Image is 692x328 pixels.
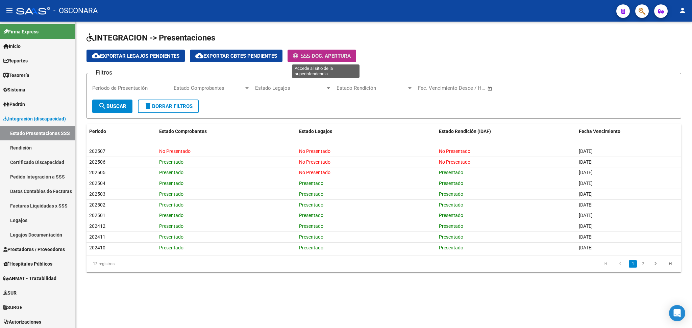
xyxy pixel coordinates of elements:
span: Estado Comprobantes [174,85,244,91]
mat-icon: cloud_download [92,52,100,60]
span: 202507 [89,148,105,154]
span: [DATE] [579,170,593,175]
span: Estado Rendición (IDAF) [439,129,491,134]
span: 202410 [89,245,105,250]
span: Presentado [299,213,323,218]
span: Estado Legajos [255,85,325,91]
button: Open calendar [486,85,494,92]
span: 202503 [89,191,105,197]
button: Buscar [92,100,132,113]
a: 2 [639,260,647,268]
h3: Filtros [92,68,116,77]
span: Presentado [159,170,183,175]
datatable-header-cell: Periodo [86,124,156,139]
div: 13 registros [86,255,204,272]
span: Presentado [159,191,183,197]
input: Fecha inicio [418,85,445,91]
span: Sistema [3,86,25,93]
datatable-header-cell: Estado Comprobantes [156,124,296,139]
span: Presentado [159,234,183,240]
span: Presentado [299,223,323,229]
span: No Presentado [299,159,330,165]
span: Fecha Vencimiento [579,129,620,134]
span: [DATE] [579,234,593,240]
a: go to first page [599,260,612,268]
a: 1 [629,260,637,268]
span: 202504 [89,181,105,186]
span: Presentado [439,234,463,240]
datatable-header-cell: Fecha Vencimiento [576,124,681,139]
span: 202505 [89,170,105,175]
span: ANMAT - Trazabilidad [3,275,56,282]
span: [DATE] [579,191,593,197]
span: Tesorería [3,72,29,79]
span: No Presentado [439,159,470,165]
span: Presentado [159,202,183,208]
span: Estado Legajos [299,129,332,134]
span: SUR [3,289,17,297]
span: Presentado [159,181,183,186]
span: [DATE] [579,148,593,154]
span: Exportar Cbtes Pendientes [195,53,277,59]
span: INTEGRACION -> Presentaciones [86,33,215,43]
span: Presentado [159,159,183,165]
span: Presentado [299,191,323,197]
span: Borrar Filtros [144,103,193,109]
span: Presentado [439,202,463,208]
span: Presentado [159,245,183,250]
span: 202502 [89,202,105,208]
span: Exportar Legajos Pendientes [92,53,179,59]
span: Presentado [439,170,463,175]
span: 202506 [89,159,105,165]
span: [DATE] [579,245,593,250]
span: No Presentado [299,148,330,154]
span: Presentado [299,181,323,186]
a: go to next page [649,260,662,268]
span: 202411 [89,234,105,240]
mat-icon: person [678,6,687,15]
span: [DATE] [579,202,593,208]
span: Hospitales Públicos [3,260,52,268]
span: Periodo [89,129,106,134]
a: go to previous page [614,260,627,268]
span: Presentado [299,245,323,250]
span: Estado Rendición [337,85,407,91]
span: Presentado [439,191,463,197]
mat-icon: search [98,102,106,110]
span: 202412 [89,223,105,229]
span: Presentado [439,245,463,250]
span: Estado Comprobantes [159,129,207,134]
button: Exportar Legajos Pendientes [86,50,185,62]
li: page 1 [628,258,638,270]
span: SURGE [3,304,22,311]
span: - [293,53,312,59]
mat-icon: delete [144,102,152,110]
button: Borrar Filtros [138,100,199,113]
mat-icon: menu [5,6,14,15]
div: Open Intercom Messenger [669,305,685,321]
span: No Presentado [299,170,330,175]
li: page 2 [638,258,648,270]
span: [DATE] [579,181,593,186]
span: Presentado [159,213,183,218]
span: Firma Express [3,28,39,35]
span: - OSCONARA [53,3,98,18]
button: -Doc. Apertura [288,50,356,62]
span: Doc. Apertura [312,53,351,59]
span: Buscar [98,103,126,109]
span: Inicio [3,43,21,50]
a: go to last page [664,260,677,268]
span: [DATE] [579,159,593,165]
datatable-header-cell: Estado Legajos [296,124,436,139]
span: Integración (discapacidad) [3,115,66,122]
span: Presentado [299,202,323,208]
span: No Presentado [439,148,470,154]
span: Prestadores / Proveedores [3,246,65,253]
span: Presentado [439,181,463,186]
span: Reportes [3,57,28,64]
span: Padrón [3,101,25,108]
button: Exportar Cbtes Pendientes [190,50,282,62]
span: Presentado [439,223,463,229]
span: 202501 [89,213,105,218]
span: Presentado [159,223,183,229]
